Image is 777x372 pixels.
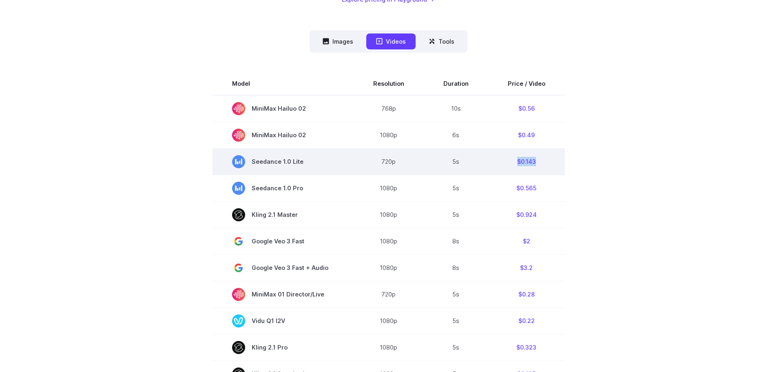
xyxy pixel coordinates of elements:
td: $2 [488,228,565,254]
td: $0.565 [488,175,565,201]
td: 720p [354,281,424,307]
td: $0.28 [488,281,565,307]
span: Seedance 1.0 Pro [232,182,334,195]
button: Images [313,33,363,49]
td: 720p [354,148,424,175]
span: MiniMax Hailuo 02 [232,129,334,142]
span: Google Veo 3 Fast [232,235,334,248]
td: $3.2 [488,254,565,281]
td: 1080p [354,228,424,254]
td: 5s [424,334,488,361]
span: MiniMax Hailuo 02 [232,102,334,115]
td: $0.56 [488,95,565,122]
td: $0.49 [488,122,565,148]
td: 5s [424,175,488,201]
span: Vidu Q1 I2V [232,314,334,327]
td: $0.924 [488,201,565,228]
th: Price / Video [488,72,565,95]
span: Seedance 1.0 Lite [232,155,334,168]
td: 1080p [354,254,424,281]
th: Model [213,72,354,95]
th: Resolution [354,72,424,95]
td: 1080p [354,175,424,201]
td: $0.22 [488,307,565,334]
span: Google Veo 3 Fast + Audio [232,261,334,274]
td: $0.143 [488,148,565,175]
td: 8s [424,254,488,281]
td: 6s [424,122,488,148]
td: 1080p [354,334,424,361]
span: MiniMax 01 Director/Live [232,288,334,301]
td: 5s [424,307,488,334]
td: 10s [424,95,488,122]
td: 5s [424,281,488,307]
button: Tools [419,33,464,49]
td: $0.323 [488,334,565,361]
span: Kling 2.1 Pro [232,341,334,354]
td: 1080p [354,122,424,148]
td: 768p [354,95,424,122]
td: 5s [424,201,488,228]
span: Kling 2.1 Master [232,208,334,221]
td: 1080p [354,307,424,334]
td: 5s [424,148,488,175]
td: 8s [424,228,488,254]
button: Videos [366,33,416,49]
th: Duration [424,72,488,95]
td: 1080p [354,201,424,228]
